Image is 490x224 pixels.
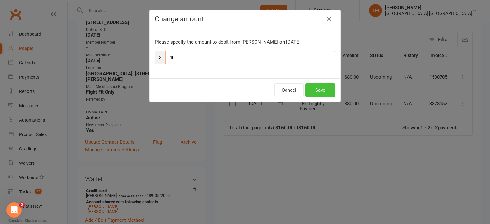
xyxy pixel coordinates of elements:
iframe: Intercom live chat [6,202,22,218]
button: Close [324,14,334,24]
span: $ [155,51,165,64]
button: Cancel [274,83,304,97]
p: Please specify the amount to debit from [PERSON_NAME] on [DATE]. [155,38,335,46]
button: Save [305,83,335,97]
h4: Change amount [155,15,335,23]
span: 2 [19,202,25,207]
